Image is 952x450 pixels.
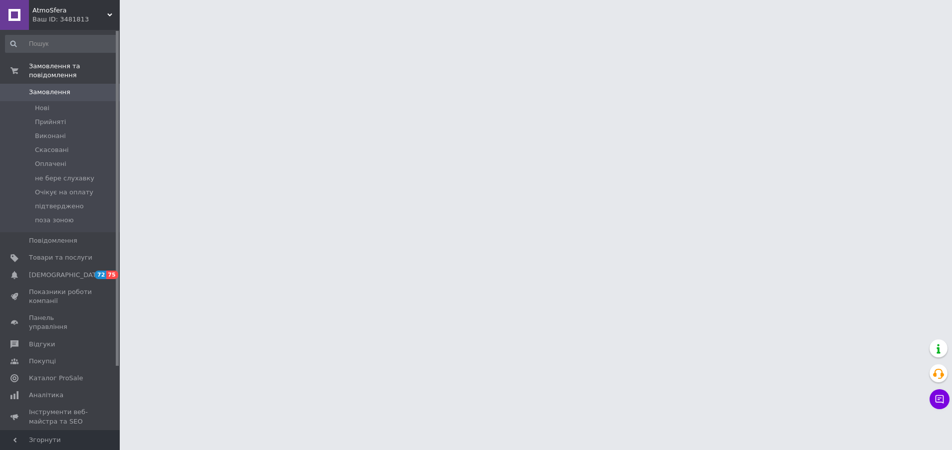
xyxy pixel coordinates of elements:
span: [DEMOGRAPHIC_DATA] [29,271,103,280]
span: Покупці [29,357,56,366]
span: Товари та послуги [29,253,92,262]
span: поза зоною [35,216,74,225]
span: Виконані [35,132,66,141]
span: підтверджено [35,202,84,211]
span: Інструменти веб-майстра та SEO [29,408,92,426]
span: не бере слухавку [35,174,94,183]
span: Каталог ProSale [29,374,83,383]
button: Чат з покупцем [930,389,950,409]
span: Замовлення [29,88,70,97]
span: Аналітика [29,391,63,400]
span: AtmoSfera [32,6,107,15]
input: Пошук [5,35,118,53]
span: 75 [106,271,118,279]
span: Відгуки [29,340,55,349]
span: Прийняті [35,118,66,127]
span: Нові [35,104,49,113]
span: Повідомлення [29,236,77,245]
span: Оплачені [35,159,66,168]
span: Показники роботи компанії [29,288,92,305]
span: Замовлення та повідомлення [29,62,120,80]
span: 72 [95,271,106,279]
span: Панель управління [29,313,92,331]
span: Скасовані [35,146,69,154]
span: Очікує на оплату [35,188,93,197]
div: Ваш ID: 3481813 [32,15,120,24]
